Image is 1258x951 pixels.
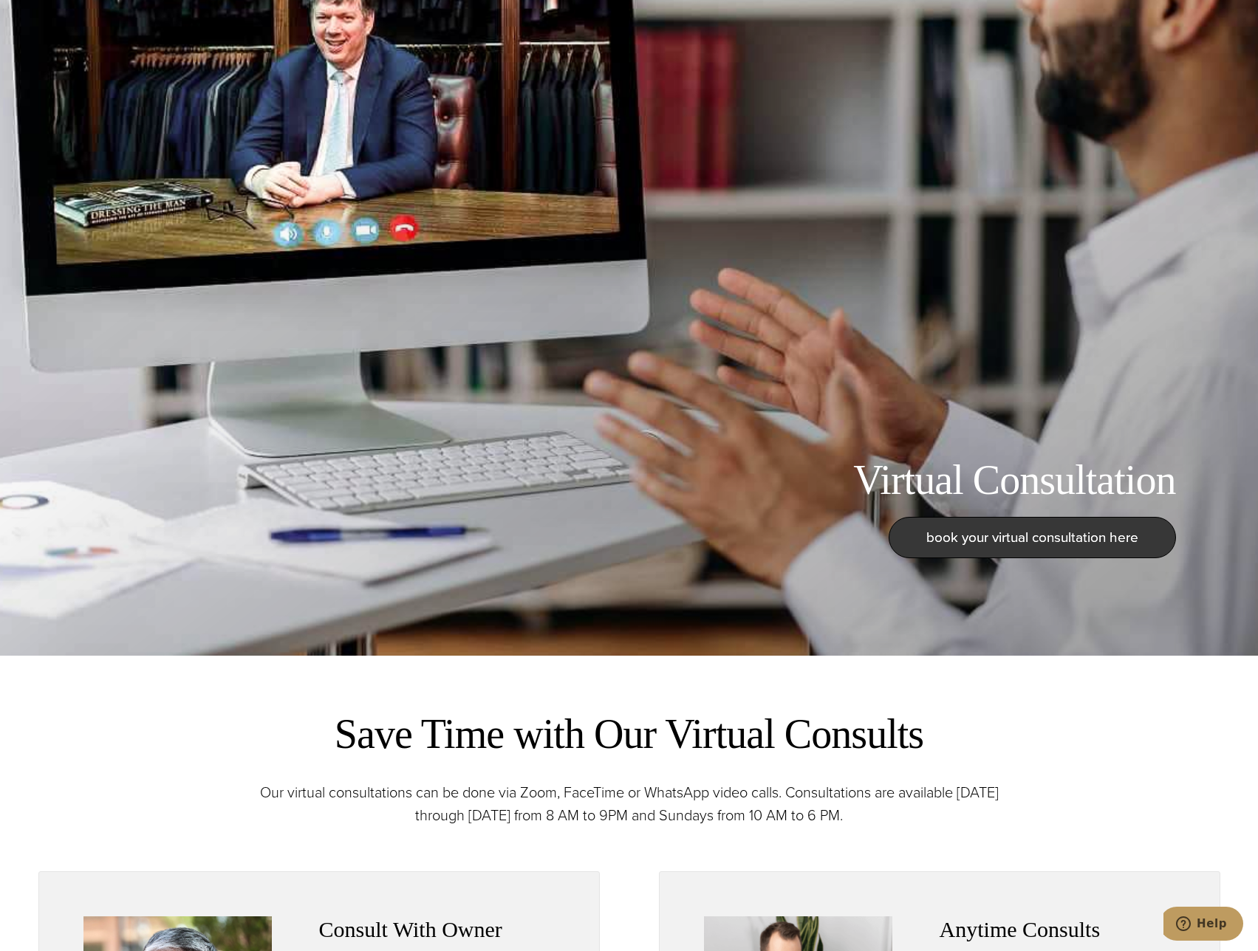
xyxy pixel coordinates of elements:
[889,517,1176,558] a: book your virtual consultation here
[926,526,1138,548] span: book your virtual consultation here
[1163,907,1243,944] iframe: Opens a widget where you can chat to one of our agents
[940,916,1175,943] h3: Anytime Consults
[238,707,1021,761] h2: Save Time with Our Virtual Consults
[238,781,1021,827] p: Our virtual consultations can be done via Zoom, FaceTime or WhatsApp video calls. Consultations a...
[853,456,1175,505] h1: Virtual Consultation
[319,916,555,943] h3: Consult With Owner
